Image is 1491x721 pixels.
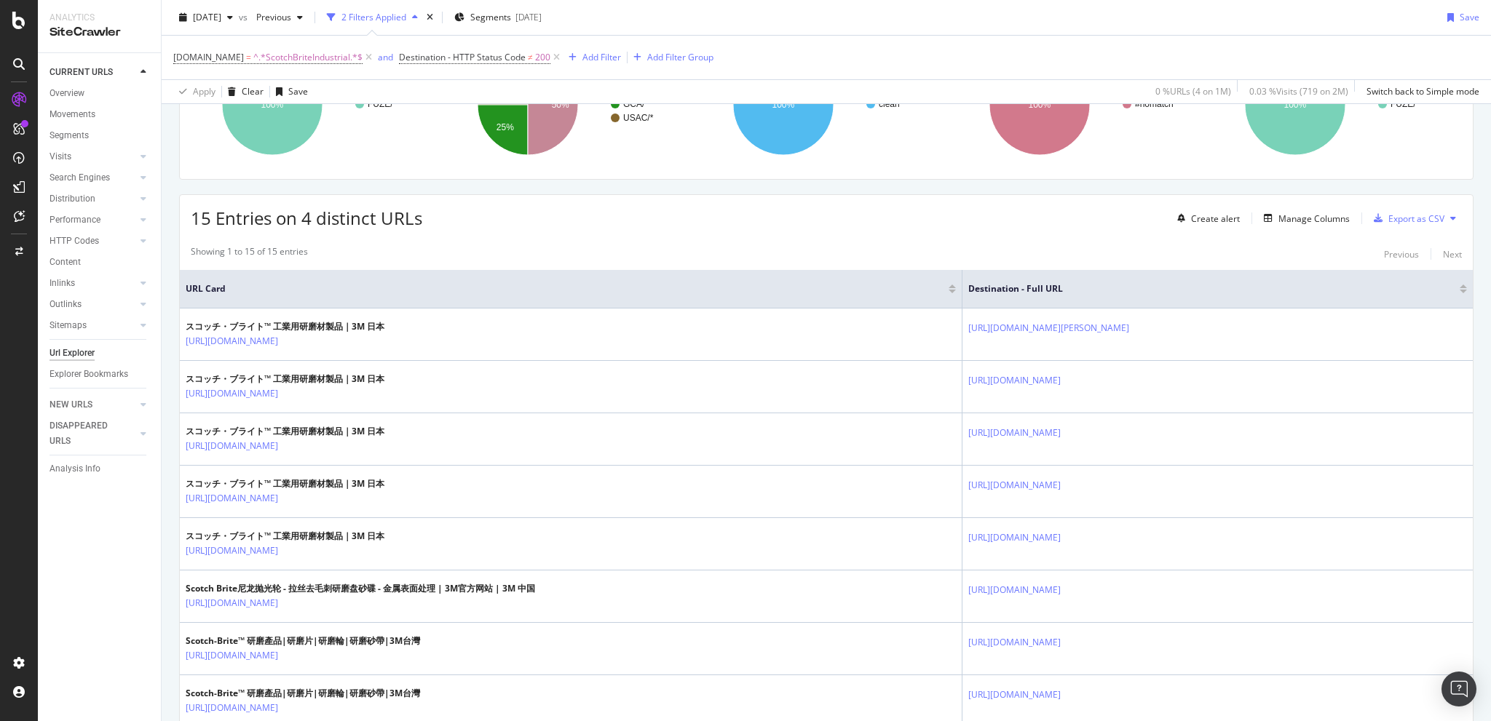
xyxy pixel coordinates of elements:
[186,582,535,595] div: Scotch Brite尼龙抛光轮 - 拉丝去毛刺研磨盘砂碟 - 金属表面处理 | 3M官方网站 | 3M 中国
[1368,207,1444,230] button: Export as CSV
[968,478,1061,493] a: [URL][DOMAIN_NAME]
[535,47,550,68] span: 200
[186,477,384,490] div: スコッチ・ブライト™ 工業用研磨材製品｜3M 日本
[1214,41,1462,168] svg: A chart.
[1278,212,1350,225] div: Manage Columns
[50,255,81,270] div: Content
[193,85,215,97] div: Apply
[246,51,251,63] span: =
[242,85,264,97] div: Clear
[958,41,1206,168] svg: A chart.
[253,47,363,68] span: ^.*ScotchBriteIndustrial.*$
[50,367,151,382] a: Explorer Bookmarks
[186,282,945,295] span: URL Card
[378,50,393,64] button: and
[50,255,151,270] a: Content
[239,11,250,23] span: vs
[1384,248,1419,260] div: Previous
[968,635,1061,650] a: [URL][DOMAIN_NAME]
[448,6,547,29] button: Segments[DATE]
[186,334,278,348] a: [URL][DOMAIN_NAME]
[186,320,384,333] div: スコッチ・ブライト™ 工業用研磨材製品｜3M 日本
[173,6,239,29] button: [DATE]
[50,297,136,312] a: Outlinks
[552,100,569,110] text: 50%
[1388,212,1444,225] div: Export as CSV
[628,49,713,66] button: Add Filter Group
[968,426,1061,440] a: [URL][DOMAIN_NAME]
[399,51,526,63] span: Destination - HTTP Status Code
[968,373,1061,388] a: [URL][DOMAIN_NAME]
[968,530,1061,545] a: [URL][DOMAIN_NAME]
[1391,99,1420,109] text: FUZE/*
[186,648,278,663] a: [URL][DOMAIN_NAME]
[1443,245,1462,263] button: Next
[341,11,406,23] div: 2 Filters Applied
[968,583,1061,597] a: [URL][DOMAIN_NAME]
[1367,85,1479,97] div: Switch back to Simple mode
[261,100,284,110] text: 100%
[50,128,89,143] div: Segments
[173,80,215,103] button: Apply
[702,41,950,168] svg: A chart.
[50,276,75,291] div: Inlinks
[50,346,151,361] a: Url Explorer
[515,11,542,23] div: [DATE]
[50,65,113,80] div: CURRENT URLS
[186,373,384,386] div: スコッチ・ブライト™ 工業用研磨材製品｜3M 日本
[879,99,900,109] text: clean
[1155,85,1231,97] div: 0 % URLs ( 4 on 1M )
[50,191,95,207] div: Distribution
[186,687,420,700] div: Scotch-Brite™ 研磨產品|研磨片|研磨輪|研磨砂帶|3M台灣
[378,51,393,63] div: and
[470,11,511,23] span: Segments
[623,99,648,109] text: GCA/*
[1135,99,1174,109] text: #nomatch
[50,397,136,413] a: NEW URLS
[50,318,87,333] div: Sitemaps
[50,149,71,164] div: Visits
[186,596,278,610] a: [URL][DOMAIN_NAME]
[250,6,309,29] button: Previous
[186,491,278,506] a: [URL][DOMAIN_NAME]
[1284,100,1306,110] text: 100%
[50,212,136,228] a: Performance
[186,386,278,401] a: [URL][DOMAIN_NAME]
[446,41,695,168] svg: A chart.
[1171,207,1240,230] button: Create alert
[193,11,221,23] span: 2025 Aug. 31st
[186,439,278,453] a: [URL][DOMAIN_NAME]
[368,99,397,109] text: FUZE/*
[582,51,621,63] div: Add Filter
[50,86,151,101] a: Overview
[50,397,92,413] div: NEW URLS
[50,170,136,186] a: Search Engines
[50,297,82,312] div: Outlinks
[50,418,136,449] a: DISAPPEARED URLS
[50,346,95,361] div: Url Explorer
[50,107,151,122] a: Movements
[186,543,278,558] a: [URL][DOMAIN_NAME]
[1258,210,1350,227] button: Manage Columns
[50,170,110,186] div: Search Engines
[968,321,1129,335] a: [URL][DOMAIN_NAME][PERSON_NAME]
[50,234,136,249] a: HTTP Codes
[1361,80,1479,103] button: Switch back to Simple mode
[186,530,384,543] div: スコッチ・ブライト™ 工業用研磨材製品｜3M 日本
[50,461,100,477] div: Analysis Info
[50,128,151,143] a: Segments
[50,212,100,228] div: Performance
[191,245,308,263] div: Showing 1 to 15 of 15 entries
[1460,11,1479,23] div: Save
[50,107,95,122] div: Movements
[186,425,384,438] div: スコッチ・ブライト™ 工業用研磨材製品｜3M 日本
[1384,245,1419,263] button: Previous
[1443,248,1462,260] div: Next
[497,122,514,132] text: 25%
[191,206,422,230] span: 15 Entries on 4 distinct URLs
[772,100,795,110] text: 100%
[191,41,439,168] div: A chart.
